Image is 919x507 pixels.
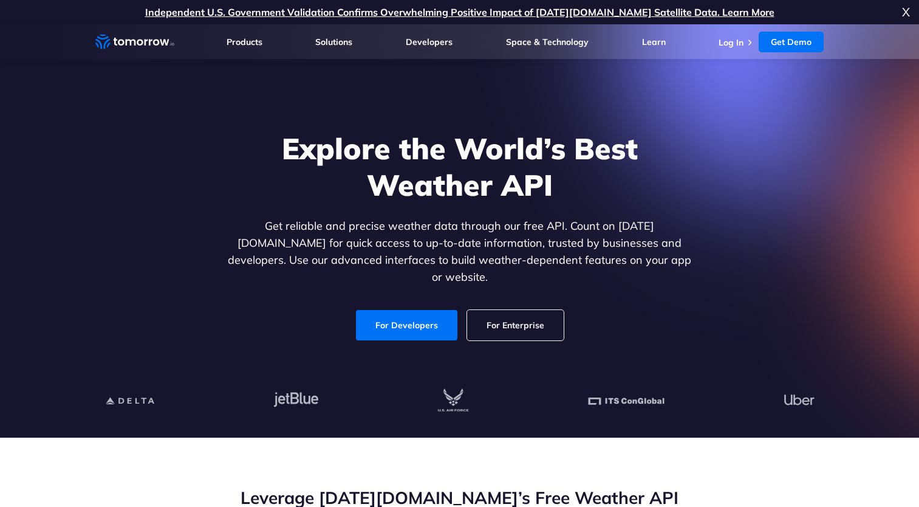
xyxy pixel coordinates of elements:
a: Solutions [315,36,352,47]
a: Learn [642,36,666,47]
a: Developers [406,36,453,47]
a: Get Demo [759,32,824,52]
a: For Developers [356,310,457,340]
a: Log In [719,37,743,48]
a: Products [227,36,262,47]
a: Home link [95,33,174,51]
a: For Enterprise [467,310,564,340]
a: Independent U.S. Government Validation Confirms Overwhelming Positive Impact of [DATE][DOMAIN_NAM... [145,6,774,18]
h1: Explore the World’s Best Weather API [225,130,694,203]
a: Space & Technology [506,36,589,47]
p: Get reliable and precise weather data through our free API. Count on [DATE][DOMAIN_NAME] for quic... [225,218,694,286]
